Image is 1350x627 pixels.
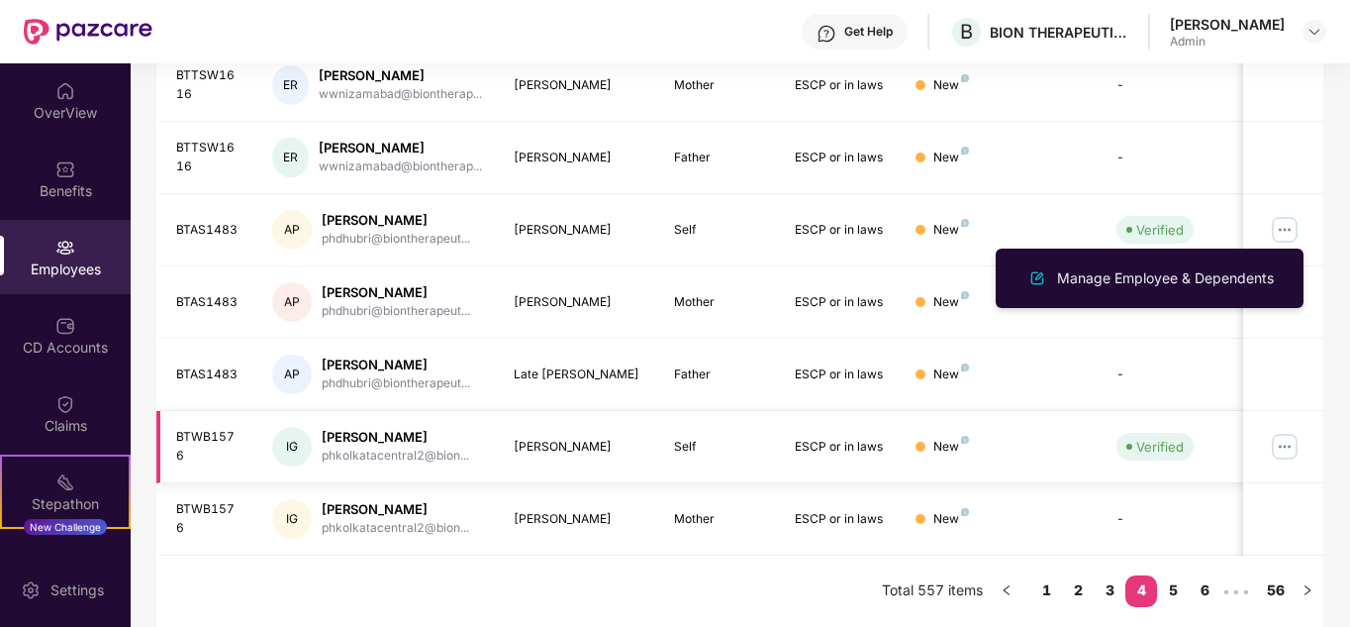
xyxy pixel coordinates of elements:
[1094,575,1125,607] li: 3
[1062,575,1094,607] li: 2
[1269,214,1301,246] img: manageButton
[514,438,643,457] div: [PERSON_NAME]
[933,510,969,529] div: New
[272,210,312,250] div: AP
[1157,575,1189,605] a: 5
[55,316,75,336] img: svg+xml;base64,PHN2ZyBpZD0iQ0RfQWNjb3VudHMiIGRhdGEtbmFtZT0iQ0QgQWNjb3VudHMiIHhtbG5zPSJodHRwOi8vd3...
[322,283,470,302] div: [PERSON_NAME]
[1062,575,1094,605] a: 2
[514,510,643,529] div: [PERSON_NAME]
[882,575,983,607] li: Total 557 items
[319,66,482,85] div: [PERSON_NAME]
[176,139,241,176] div: BTTSW1616
[322,447,469,466] div: phkolkatacentral2@bion...
[674,510,763,529] div: Mother
[1292,575,1323,607] li: Next Page
[319,85,482,104] div: wwnizamabad@biontherap...
[1170,34,1285,50] div: Admin
[960,20,973,44] span: B
[674,149,763,167] div: Father
[322,374,470,393] div: phdhubri@biontherapeut...
[1170,15,1285,34] div: [PERSON_NAME]
[674,366,763,384] div: Father
[24,519,107,535] div: New Challenge
[1101,122,1241,194] td: -
[24,19,152,45] img: New Pazcare Logo
[990,23,1128,42] div: BION THERAPEUTICS ([GEOGRAPHIC_DATA]) PRIVATE LIMITED
[933,149,969,167] div: New
[322,428,469,447] div: [PERSON_NAME]
[272,138,309,177] div: ER
[1094,575,1125,605] a: 3
[817,24,836,44] img: svg+xml;base64,PHN2ZyBpZD0iSGVscC0zMngzMiIgeG1sbnM9Imh0dHA6Ly93d3cudzMub3JnLzIwMDAvc3ZnIiB3aWR0aD...
[272,65,309,105] div: ER
[1136,220,1184,240] div: Verified
[991,575,1022,607] button: left
[674,221,763,240] div: Self
[514,149,643,167] div: [PERSON_NAME]
[272,282,312,322] div: AP
[1220,575,1252,607] li: Next 5 Pages
[1220,575,1252,607] span: •••
[795,510,884,529] div: ESCP or in laws
[55,238,75,258] img: svg+xml;base64,PHN2ZyBpZD0iRW1wbG95ZWVzIiB4bWxucz0iaHR0cDovL3d3dy53My5vcmcvMjAwMC9zdmciIHdpZHRoPS...
[933,438,969,457] div: New
[55,81,75,101] img: svg+xml;base64,PHN2ZyBpZD0iSG9tZSIgeG1sbnM9Imh0dHA6Ly93d3cudzMub3JnLzIwMDAvc3ZnIiB3aWR0aD0iMjAiIG...
[272,427,312,467] div: IG
[272,499,312,539] div: IG
[1260,575,1292,607] li: 56
[322,302,470,321] div: phdhubri@biontherapeut...
[176,366,241,384] div: BTAS1483
[961,219,969,227] img: svg+xml;base64,PHN2ZyB4bWxucz0iaHR0cDovL3d3dy53My5vcmcvMjAwMC9zdmciIHdpZHRoPSI4IiBoZWlnaHQ9IjgiIH...
[514,293,643,312] div: [PERSON_NAME]
[514,221,643,240] div: [PERSON_NAME]
[795,149,884,167] div: ESCP or in laws
[933,221,969,240] div: New
[322,356,470,374] div: [PERSON_NAME]
[795,76,884,95] div: ESCP or in laws
[674,76,763,95] div: Mother
[1157,575,1189,607] li: 5
[961,364,969,371] img: svg+xml;base64,PHN2ZyB4bWxucz0iaHR0cDovL3d3dy53My5vcmcvMjAwMC9zdmciIHdpZHRoPSI4IiBoZWlnaHQ9IjgiIH...
[322,519,469,538] div: phkolkatacentral2@bion...
[176,428,241,466] div: BTWB1576
[933,76,969,95] div: New
[933,293,969,312] div: New
[1053,267,1278,289] div: Manage Employee & Dependents
[844,24,893,40] div: Get Help
[1136,437,1184,457] div: Verified
[55,472,75,492] img: svg+xml;base64,PHN2ZyB4bWxucz0iaHR0cDovL3d3dy53My5vcmcvMjAwMC9zdmciIHdpZHRoPSIyMSIgaGVpZ2h0PSIyMC...
[991,575,1022,607] li: Previous Page
[1030,575,1062,605] a: 1
[795,221,884,240] div: ESCP or in laws
[1101,50,1241,122] td: -
[1260,575,1292,605] a: 56
[1030,575,1062,607] li: 1
[674,438,763,457] div: Self
[21,580,41,600] img: svg+xml;base64,PHN2ZyBpZD0iU2V0dGluZy0yMHgyMCIgeG1sbnM9Imh0dHA6Ly93d3cudzMub3JnLzIwMDAvc3ZnIiB3aW...
[1302,584,1313,596] span: right
[514,76,643,95] div: [PERSON_NAME]
[1001,584,1012,596] span: left
[319,139,482,157] div: [PERSON_NAME]
[1189,575,1220,607] li: 6
[795,293,884,312] div: ESCP or in laws
[961,436,969,444] img: svg+xml;base64,PHN2ZyB4bWxucz0iaHR0cDovL3d3dy53My5vcmcvMjAwMC9zdmciIHdpZHRoPSI4IiBoZWlnaHQ9IjgiIH...
[1125,575,1157,607] li: 4
[1101,339,1241,411] td: -
[176,500,241,538] div: BTWB1576
[55,394,75,414] img: svg+xml;base64,PHN2ZyBpZD0iQ2xhaW0iIHhtbG5zPSJodHRwOi8vd3d3LnczLm9yZy8yMDAwL3N2ZyIgd2lkdGg9IjIwIi...
[795,366,884,384] div: ESCP or in laws
[1025,266,1049,290] img: svg+xml;base64,PHN2ZyB4bWxucz0iaHR0cDovL3d3dy53My5vcmcvMjAwMC9zdmciIHhtbG5zOnhsaW5rPSJodHRwOi8vd3...
[55,159,75,179] img: svg+xml;base64,PHN2ZyBpZD0iQmVuZWZpdHMiIHhtbG5zPSJodHRwOi8vd3d3LnczLm9yZy8yMDAwL3N2ZyIgd2lkdGg9Ij...
[322,230,470,249] div: phdhubri@biontherapeut...
[322,500,469,519] div: [PERSON_NAME]
[319,157,482,176] div: wwnizamabad@biontherap...
[795,438,884,457] div: ESCP or in laws
[176,221,241,240] div: BTAS1483
[961,147,969,155] img: svg+xml;base64,PHN2ZyB4bWxucz0iaHR0cDovL3d3dy53My5vcmcvMjAwMC9zdmciIHdpZHRoPSI4IiBoZWlnaHQ9IjgiIH...
[55,551,75,571] img: svg+xml;base64,PHN2ZyBpZD0iRW5kb3JzZW1lbnRzIiB4bWxucz0iaHR0cDovL3d3dy53My5vcmcvMjAwMC9zdmciIHdpZH...
[176,293,241,312] div: BTAS1483
[1306,24,1322,40] img: svg+xml;base64,PHN2ZyBpZD0iRHJvcGRvd24tMzJ4MzIiIHhtbG5zPSJodHRwOi8vd3d3LnczLm9yZy8yMDAwL3N2ZyIgd2...
[674,293,763,312] div: Mother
